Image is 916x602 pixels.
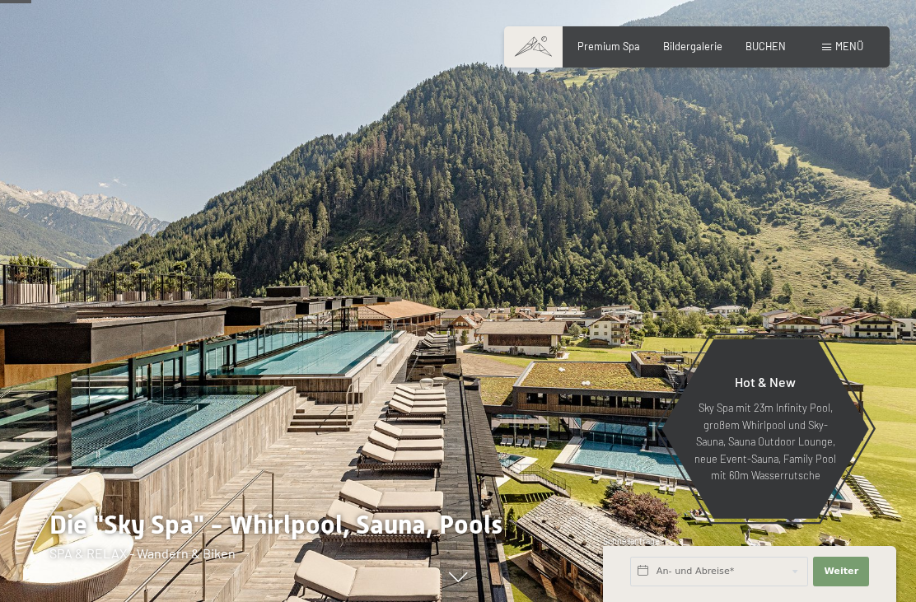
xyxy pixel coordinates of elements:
[603,536,660,546] span: Schnellanfrage
[824,565,858,578] span: Weiter
[835,40,863,53] span: Menü
[694,399,837,483] p: Sky Spa mit 23m Infinity Pool, großem Whirlpool und Sky-Sauna, Sauna Outdoor Lounge, neue Event-S...
[813,557,869,586] button: Weiter
[663,40,722,53] a: Bildergalerie
[661,338,870,520] a: Hot & New Sky Spa mit 23m Infinity Pool, großem Whirlpool und Sky-Sauna, Sauna Outdoor Lounge, ne...
[745,40,786,53] a: BUCHEN
[577,40,640,53] a: Premium Spa
[735,374,796,390] span: Hot & New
